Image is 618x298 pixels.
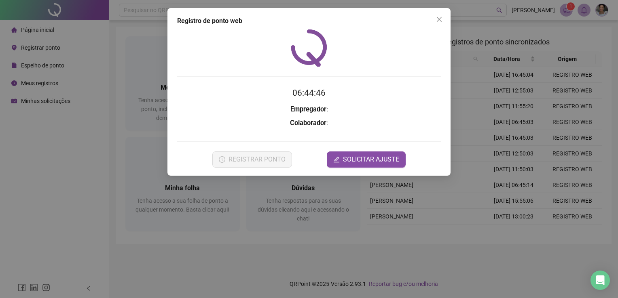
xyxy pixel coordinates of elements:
[177,104,441,115] h3: :
[433,13,446,26] button: Close
[291,29,327,67] img: QRPoint
[333,156,340,163] span: edit
[327,151,406,168] button: editSOLICITAR AJUSTE
[290,105,326,113] strong: Empregador
[177,118,441,128] h3: :
[212,151,292,168] button: REGISTRAR PONTO
[590,271,610,290] div: Open Intercom Messenger
[292,88,326,98] time: 06:44:46
[343,155,399,164] span: SOLICITAR AJUSTE
[436,16,442,23] span: close
[290,119,326,127] strong: Colaborador
[177,16,441,26] div: Registro de ponto web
